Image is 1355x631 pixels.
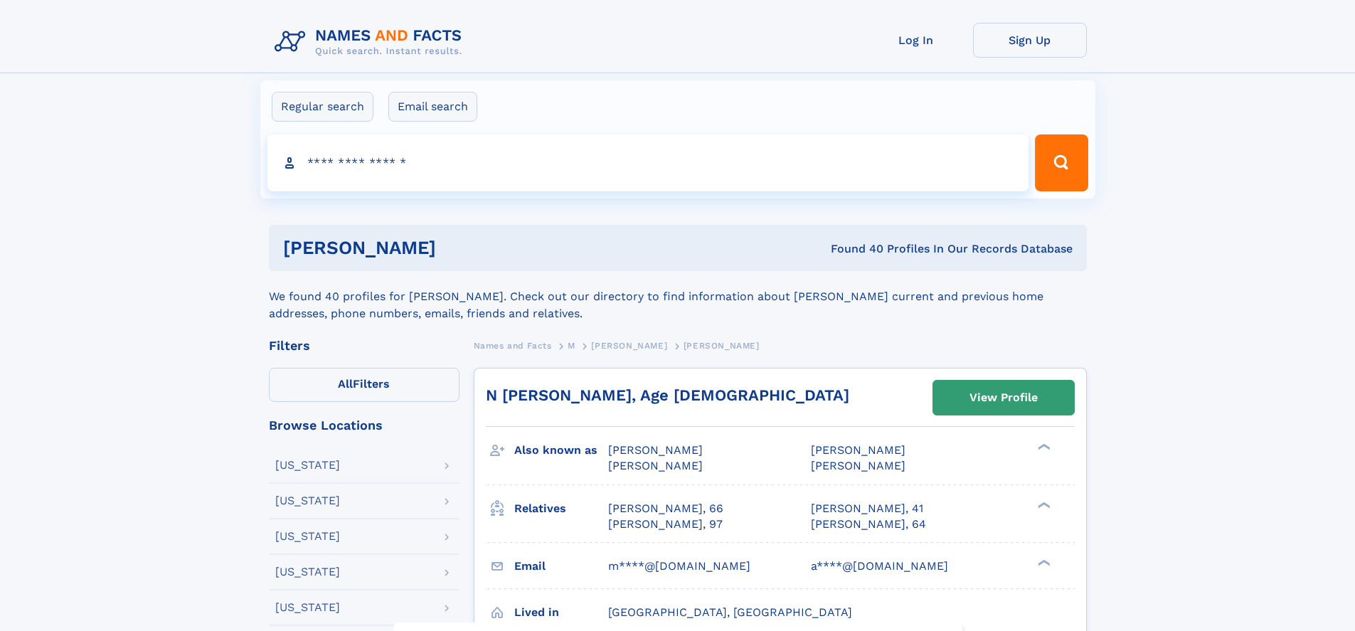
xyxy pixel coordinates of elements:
[1034,500,1051,509] div: ❯
[474,336,552,354] a: Names and Facts
[1034,558,1051,567] div: ❯
[514,600,608,625] h3: Lived in
[269,23,474,61] img: Logo Names and Facts
[283,239,634,257] h1: [PERSON_NAME]
[267,134,1029,191] input: search input
[608,443,703,457] span: [PERSON_NAME]
[269,419,459,432] div: Browse Locations
[608,501,723,516] a: [PERSON_NAME], 66
[608,459,703,472] span: [PERSON_NAME]
[684,341,760,351] span: [PERSON_NAME]
[338,377,353,391] span: All
[269,339,459,352] div: Filters
[811,459,905,472] span: [PERSON_NAME]
[568,341,575,351] span: M
[514,438,608,462] h3: Also known as
[933,381,1074,415] a: View Profile
[1034,442,1051,452] div: ❯
[591,341,667,351] span: [PERSON_NAME]
[514,554,608,578] h3: Email
[275,602,340,613] div: [US_STATE]
[568,336,575,354] a: M
[275,566,340,578] div: [US_STATE]
[811,443,905,457] span: [PERSON_NAME]
[608,605,852,619] span: [GEOGRAPHIC_DATA], [GEOGRAPHIC_DATA]
[514,497,608,521] h3: Relatives
[388,92,477,122] label: Email search
[275,460,340,471] div: [US_STATE]
[859,23,973,58] a: Log In
[269,271,1087,322] div: We found 40 profiles for [PERSON_NAME]. Check out our directory to find information about [PERSON...
[275,531,340,542] div: [US_STATE]
[973,23,1087,58] a: Sign Up
[1035,134,1088,191] button: Search Button
[275,495,340,507] div: [US_STATE]
[811,516,926,532] a: [PERSON_NAME], 64
[269,368,459,402] label: Filters
[608,516,723,532] a: [PERSON_NAME], 97
[969,381,1038,414] div: View Profile
[591,336,667,354] a: [PERSON_NAME]
[633,241,1073,257] div: Found 40 Profiles In Our Records Database
[272,92,373,122] label: Regular search
[811,501,923,516] a: [PERSON_NAME], 41
[486,386,849,404] a: N [PERSON_NAME], Age [DEMOGRAPHIC_DATA]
